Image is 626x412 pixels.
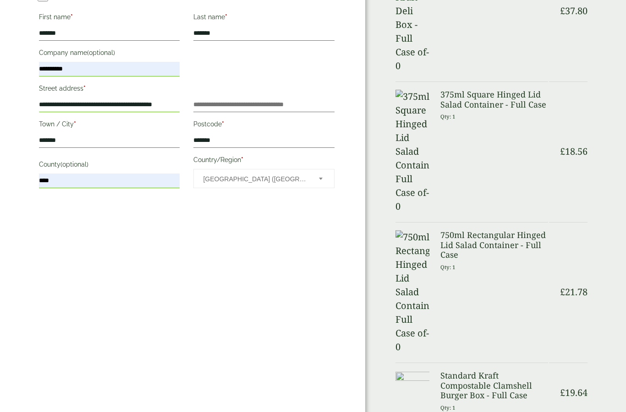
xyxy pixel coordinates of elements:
label: Town / City [39,118,180,134]
span: £ [560,387,565,399]
small: Qty: 1 [440,114,456,120]
bdi: 19.64 [560,387,588,399]
span: £ [560,5,565,17]
abbr: required [241,157,243,164]
h3: 375ml Square Hinged Lid Salad Container - Full Case [440,90,548,110]
label: County [39,158,180,174]
h3: 750ml Rectangular Hinged Lid Salad Container - Full Case [440,231,548,260]
label: First name [39,11,180,27]
label: Company name [39,47,180,62]
small: Qty: 1 [440,405,456,412]
img: 375ml Square Hinged Lid Salad Container-Full Case of-0 [395,90,429,214]
img: 750ml Rectangular Hinged Lid Salad Container-Full Case of-0 [395,231,429,354]
span: (optional) [60,161,88,168]
span: £ [560,286,565,298]
span: £ [560,146,565,158]
small: Qty: 1 [440,264,456,271]
bdi: 18.56 [560,146,588,158]
abbr: required [74,121,76,128]
bdi: 37.80 [560,5,588,17]
bdi: 21.78 [560,286,588,298]
span: (optional) [87,49,115,57]
abbr: required [225,14,227,21]
label: Last name [193,11,334,27]
label: Street address [39,82,180,98]
abbr: required [222,121,224,128]
label: Postcode [193,118,334,134]
h3: Standard Kraft Compostable Clamshell Burger Box - Full Case [440,371,548,401]
span: Country/Region [193,169,334,189]
span: United Kingdom (UK) [203,170,306,189]
abbr: required [83,85,86,92]
label: Country/Region [193,154,334,169]
abbr: required [71,14,73,21]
